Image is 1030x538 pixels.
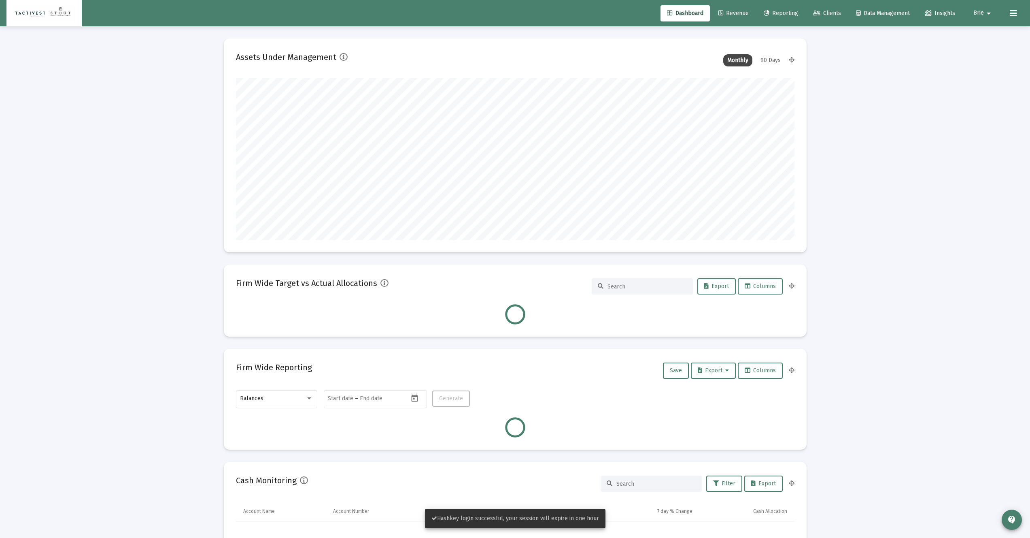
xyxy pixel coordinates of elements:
span: Clients [813,10,841,17]
span: Export [704,283,729,290]
span: Export [751,480,776,487]
span: Brie [973,10,984,17]
button: Export [744,476,783,492]
a: Insights [918,5,962,21]
div: Cash Allocation [753,508,787,515]
a: Reporting [757,5,805,21]
div: Monthly [723,54,752,66]
a: Dashboard [660,5,710,21]
mat-icon: arrow_drop_down [984,5,994,21]
td: Column 7 day % Change [604,502,698,521]
div: Account Name [243,508,275,515]
h2: Assets Under Management [236,51,336,64]
input: Search [607,283,687,290]
h2: Firm Wide Target vs Actual Allocations [236,277,377,290]
span: Generate [439,395,463,402]
td: Column Account Name [236,502,328,521]
input: Search [616,480,696,487]
span: Balances [240,395,263,402]
div: 7 day % Change [657,508,692,515]
a: Clients [807,5,847,21]
div: 90 Days [756,54,785,66]
button: Columns [738,363,783,379]
button: Export [697,278,736,295]
button: Generate [432,391,470,407]
img: Dashboard [13,5,76,21]
div: Account Number [333,508,369,515]
h2: Firm Wide Reporting [236,361,312,374]
span: Columns [745,283,776,290]
a: Data Management [849,5,916,21]
button: Export [691,363,736,379]
td: Column Cash Allocation [698,502,794,521]
span: Filter [713,480,735,487]
button: Brie [964,5,1003,21]
mat-icon: contact_support [1007,515,1017,525]
button: Open calendar [409,392,420,404]
span: – [355,395,358,402]
button: Filter [706,476,742,492]
input: Start date [328,395,353,402]
button: Columns [738,278,783,295]
a: Revenue [712,5,755,21]
span: Insights [925,10,955,17]
span: Dashboard [667,10,703,17]
span: Save [670,367,682,374]
span: Export [698,367,729,374]
span: Hashkey login successful, your session will expire in one hour [431,515,599,522]
span: Revenue [718,10,749,17]
h2: Cash Monitoring [236,474,297,487]
span: Reporting [764,10,798,17]
td: Column Account Number [327,502,426,521]
button: Save [663,363,689,379]
span: Columns [745,367,776,374]
input: End date [360,395,399,402]
span: Data Management [856,10,910,17]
